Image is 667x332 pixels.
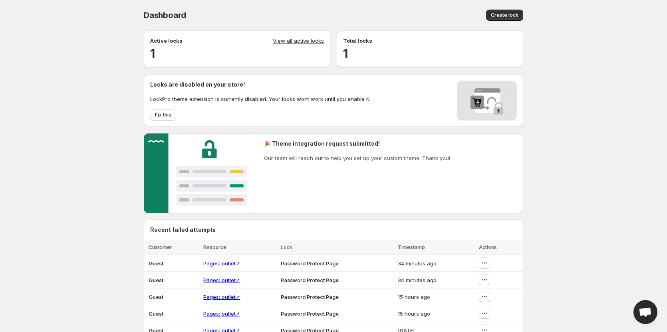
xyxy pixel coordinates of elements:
[281,294,339,300] span: Password Protect Page
[264,154,450,162] p: Our team will reach out to help you set up your custom theme. Thank you!
[149,310,163,317] span: Guest
[149,260,163,267] span: Guest
[491,12,518,18] span: Create lock
[149,294,163,300] span: Guest
[144,10,186,20] span: Dashboard
[264,140,450,148] h2: 🎉 Theme integration request submitted!
[150,45,324,61] h2: 1
[398,277,437,283] span: 34 minutes ago
[150,81,370,89] h2: Locks are disabled on your store!
[343,45,517,61] h2: 1
[150,95,370,103] p: LockPro theme extension is currently disabled. Your locks wont work until you enable it.
[479,244,497,250] span: Actions
[149,244,172,250] span: Customer
[149,277,163,283] span: Guest
[203,260,240,267] a: Pages: outlet↗
[203,244,226,250] span: Resource
[457,81,517,121] img: Locks disabled
[273,37,324,45] a: View all active locks
[203,277,240,283] a: Pages: outlet↗
[150,37,183,45] p: Active locks
[398,244,425,250] span: Timestamp
[281,310,339,317] span: Password Protect Page
[633,300,657,324] div: Open chat
[150,109,176,121] button: Fix this
[486,10,523,21] button: Create lock
[398,260,437,267] span: 34 minutes ago
[398,294,430,300] span: 15 hours ago
[398,310,430,317] span: 15 hours ago
[281,244,292,250] span: Lock
[203,310,240,317] a: Pages: outlet↗
[144,133,254,213] img: Customer support
[281,260,339,267] span: Password Protect Page
[343,37,372,45] p: Total locks
[203,294,240,300] a: Pages: outlet↗
[155,112,171,118] span: Fix this
[281,277,339,283] span: Password Protect Page
[150,226,216,234] h2: Recent failed attempts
